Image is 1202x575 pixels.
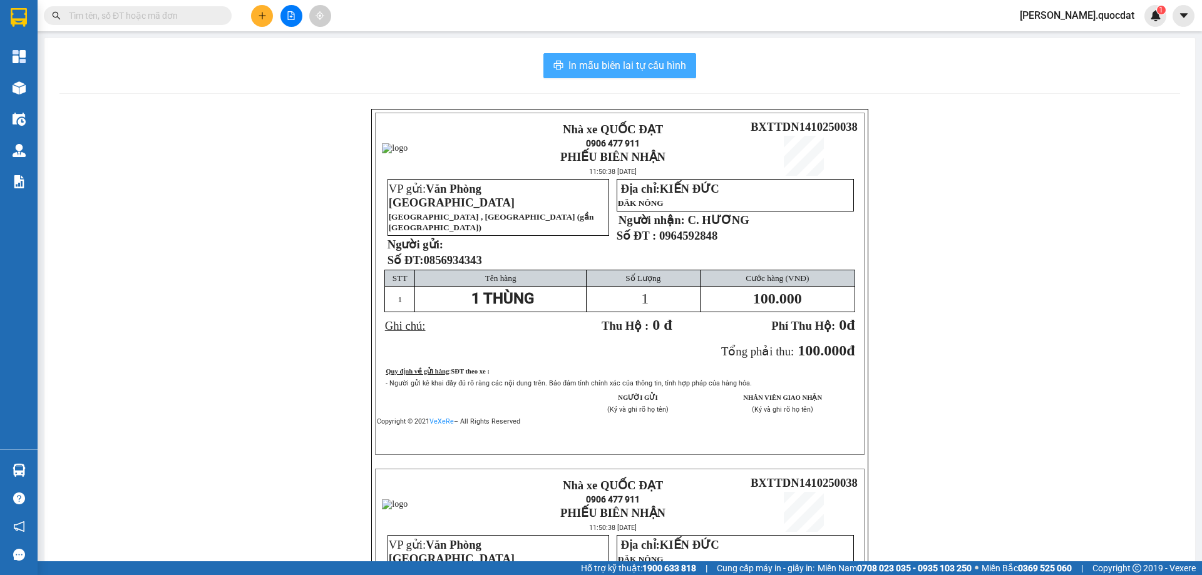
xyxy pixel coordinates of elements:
strong: đ [771,317,855,333]
span: Ghi chú: [385,319,426,332]
span: KIẾN ĐỨC [660,182,719,195]
span: file-add [287,11,295,20]
img: logo [6,54,93,98]
img: warehouse-icon [13,144,26,157]
strong: Nhà xe QUỐC ĐẠT [95,11,130,52]
span: đ [846,342,855,359]
span: 100.000 [798,342,846,359]
img: icon-new-feature [1150,10,1161,21]
strong: Số ĐT: [388,253,482,267]
span: Cung cấp máy in - giấy in: [717,561,814,575]
span: 1 THÙNG [471,290,534,307]
strong: 0708 023 035 - 0935 103 250 [857,563,972,573]
span: [GEOGRAPHIC_DATA] , [GEOGRAPHIC_DATA] (gần [GEOGRAPHIC_DATA]) [389,212,594,232]
span: [PERSON_NAME].quocdat [1010,8,1144,23]
span: message [13,549,25,561]
span: Địa chỉ: [620,538,719,551]
img: warehouse-icon [13,81,26,94]
span: VP gửi: [389,182,515,209]
button: caret-down [1173,5,1194,27]
strong: NGƯỜI GỬI [618,394,657,401]
span: Miền Bắc [982,561,1072,575]
button: printerIn mẫu biên lai tự cấu hình [543,53,696,78]
span: STT [393,273,408,283]
strong: NHÂN VIÊN GIAO NHẬN [743,394,822,401]
span: 1 [641,290,649,307]
span: | [706,561,707,575]
span: BXTTDN1410250038 [133,84,240,97]
strong: Nhà xe QUỐC ĐẠT [563,479,663,492]
span: BXTTDN1410250038 [751,120,858,133]
span: caret-down [1178,10,1189,21]
span: (Ký và ghi rõ họ tên) [752,405,813,414]
span: printer [553,60,563,72]
strong: PHIẾU BIÊN NHẬN [95,80,131,121]
span: - Người gửi kê khai đầy đủ rõ ràng các nội dung trên. Bảo đảm tính chính xác của thông tin, tính ... [386,379,752,387]
span: KIẾN ĐỨC [660,538,719,551]
sup: 1 [1157,6,1166,14]
img: logo-vxr [11,8,27,27]
span: BXTTDN1410250038 [751,476,858,489]
img: logo [382,499,408,509]
span: 0964592848 [659,229,717,242]
span: 0 [839,317,846,333]
strong: SĐT theo xe : [451,368,490,375]
img: dashboard-icon [13,50,26,63]
span: 1 [1159,6,1163,14]
span: Hỗ trợ kỹ thuật: [581,561,696,575]
input: Tìm tên, số ĐT hoặc mã đơn [69,9,217,23]
span: 11:50:38 [DATE] [589,524,637,532]
span: (Ký và ghi rõ họ tên) [607,405,669,414]
span: VP gửi: [389,538,515,565]
img: logo [382,143,408,153]
span: aim [316,11,324,20]
span: plus [258,11,267,20]
span: Copyright © 2021 – All Rights Reserved [377,417,520,425]
span: 0906 477 911 [95,54,131,78]
span: Tên hàng [485,273,516,283]
span: Địa chỉ: [620,182,719,195]
img: warehouse-icon [13,113,26,126]
span: notification [13,521,25,532]
span: question-circle [13,492,25,504]
img: solution-icon [13,175,26,188]
span: search [52,11,61,20]
span: Cước hàng (VNĐ) [746,273,809,283]
span: 0906 477 911 [586,494,640,504]
span: Miền Nam [818,561,972,575]
span: C. HƯƠNG [687,213,749,226]
strong: 1900 633 818 [642,563,696,573]
span: Số Lượng [625,273,660,283]
button: aim [309,5,331,27]
button: plus [251,5,273,27]
strong: PHIẾU BIÊN NHẬN [560,150,665,163]
span: 0856934343 [423,253,481,267]
span: 11:50:38 [DATE] [589,168,637,176]
span: Tổng phải thu: [721,345,794,358]
span: ⚪️ [975,566,979,571]
strong: Người nhận: [619,213,685,226]
span: Phí Thu Hộ: [771,319,835,332]
strong: Số ĐT : [617,229,657,242]
strong: PHIẾU BIÊN NHẬN [560,506,665,519]
span: 0906 477 911 [586,138,640,148]
span: copyright [1133,564,1141,572]
a: VeXeRe [429,417,454,425]
strong: Người gửi: [388,238,443,251]
span: Thu Hộ : [602,319,649,332]
span: ĐĂK NÔNG [618,198,664,208]
span: Văn Phòng [GEOGRAPHIC_DATA] [389,182,515,209]
span: 100.000 [753,290,802,307]
strong: 0369 525 060 [1018,563,1072,573]
span: In mẫu biên lai tự cấu hình [568,58,686,73]
span: Quy định về gửi hàng [386,368,449,375]
span: : [449,368,490,375]
span: ĐĂK NÔNG [618,554,664,564]
strong: Nhà xe QUỐC ĐẠT [563,123,663,136]
button: file-add [280,5,302,27]
span: 1 [398,295,402,304]
span: 0 đ [652,317,672,333]
img: warehouse-icon [13,464,26,477]
span: Văn Phòng [GEOGRAPHIC_DATA] [389,538,515,565]
span: | [1081,561,1083,575]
